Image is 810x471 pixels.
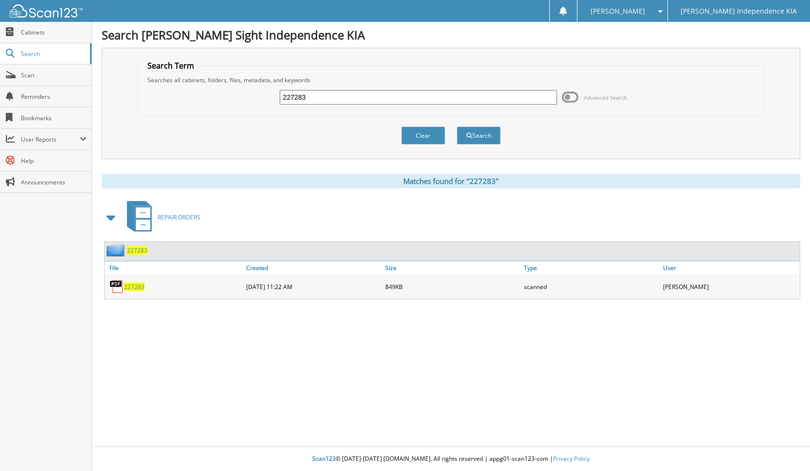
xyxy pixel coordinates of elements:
[21,157,87,165] span: Help
[383,277,522,296] div: 849KB
[591,8,645,14] span: [PERSON_NAME]
[244,261,383,274] a: Created
[102,27,800,43] h1: Search [PERSON_NAME] Sight Independence KIA
[522,261,661,274] a: Type
[143,60,199,71] legend: Search Term
[107,244,127,256] img: folder2.png
[661,261,800,274] a: User
[21,50,85,58] span: Search
[661,277,800,296] div: [PERSON_NAME]
[681,8,797,14] span: [PERSON_NAME] Independence KIA
[21,114,87,122] span: Bookmarks
[244,277,383,296] div: [DATE] 11:22 AM
[21,135,80,144] span: User Reports
[21,28,87,36] span: Cabinets
[109,279,124,294] img: PDF.png
[383,261,522,274] a: Size
[401,127,445,145] button: Clear
[92,447,810,471] div: © [DATE]-[DATE] [DOMAIN_NAME]. All rights reserved | appg01-scan123-com |
[105,261,244,274] a: File
[143,76,759,84] div: Searches all cabinets, folders, files, metadata, and keywords
[10,4,83,18] img: scan123-logo-white.svg
[21,92,87,101] span: Reminders
[102,174,800,188] div: Matches found for "227283"
[158,213,200,221] span: REPAIR ORDERS
[312,454,336,463] span: Scan123
[457,127,501,145] button: Search
[121,198,200,236] a: REPAIR ORDERS
[553,454,590,463] a: Privacy Policy
[584,94,627,101] span: Advanced Search
[522,277,661,296] div: scanned
[127,246,147,254] a: 227283
[761,424,810,471] iframe: Chat Widget
[21,71,87,79] span: Scan
[21,178,87,186] span: Announcements
[124,283,144,291] a: 227283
